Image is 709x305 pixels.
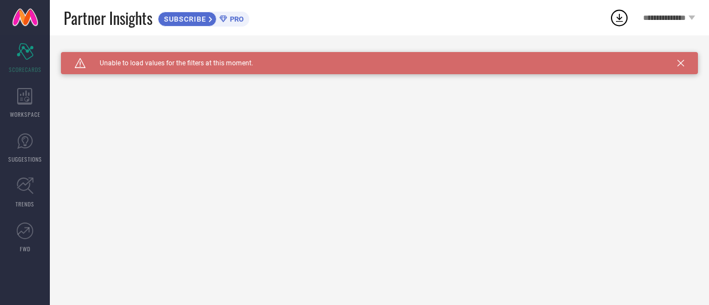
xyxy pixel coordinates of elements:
span: WORKSPACE [10,110,40,118]
span: FWD [20,245,30,253]
span: SUGGESTIONS [8,155,42,163]
span: PRO [227,15,244,23]
div: Open download list [609,8,629,28]
span: TRENDS [16,200,34,208]
span: SCORECARDS [9,65,42,74]
span: SUBSCRIBE [158,15,209,23]
span: Unable to load values for the filters at this moment. [86,59,253,67]
span: Partner Insights [64,7,152,29]
a: SUBSCRIBEPRO [158,9,249,27]
div: Unable to load filters at this moment. Please try later. [61,52,698,61]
